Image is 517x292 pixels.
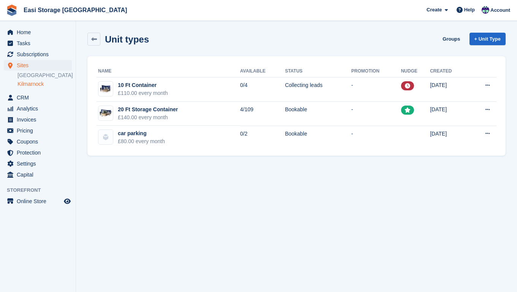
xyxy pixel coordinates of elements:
[4,103,72,114] a: menu
[17,60,62,71] span: Sites
[17,125,62,136] span: Pricing
[4,169,72,180] a: menu
[4,27,72,38] a: menu
[98,130,113,144] img: blank-unit-type-icon-ffbac7b88ba66c5e286b0e438baccc4b9c83835d4c34f86887a83fc20ec27e7b.svg
[240,65,285,77] th: Available
[17,158,62,169] span: Settings
[482,6,489,14] img: Steven Cusick
[464,6,475,14] span: Help
[285,65,351,77] th: Status
[401,65,430,77] th: Nudge
[17,72,72,79] a: [GEOGRAPHIC_DATA]
[240,102,285,126] td: 4/109
[4,38,72,49] a: menu
[351,77,401,102] td: -
[17,196,62,207] span: Online Store
[490,6,510,14] span: Account
[17,114,62,125] span: Invoices
[98,107,113,118] img: 20-ft-container%20(1).jpg
[4,147,72,158] a: menu
[118,137,165,145] div: £80.00 every month
[98,84,113,95] img: 10-ft-container%20(1).jpg
[17,103,62,114] span: Analytics
[439,33,463,45] a: Groups
[4,49,72,60] a: menu
[17,38,62,49] span: Tasks
[17,27,62,38] span: Home
[21,4,130,16] a: Easi Storage [GEOGRAPHIC_DATA]
[427,6,442,14] span: Create
[469,33,506,45] a: + Unit Type
[285,102,351,126] td: Bookable
[17,80,72,88] a: Kilmarnock
[430,77,468,102] td: [DATE]
[63,197,72,206] a: Preview store
[118,81,168,89] div: 10 Ft Container
[6,5,17,16] img: stora-icon-8386f47178a22dfd0bd8f6a31ec36ba5ce8667c1dd55bd0f319d3a0aa187defe.svg
[4,158,72,169] a: menu
[351,126,401,150] td: -
[17,49,62,60] span: Subscriptions
[430,102,468,126] td: [DATE]
[118,129,165,137] div: car parking
[4,196,72,207] a: menu
[285,126,351,150] td: Bookable
[17,169,62,180] span: Capital
[17,136,62,147] span: Coupons
[118,114,178,122] div: £140.00 every month
[17,147,62,158] span: Protection
[4,136,72,147] a: menu
[4,114,72,125] a: menu
[118,89,168,97] div: £110.00 every month
[17,92,62,103] span: CRM
[430,65,468,77] th: Created
[4,60,72,71] a: menu
[4,92,72,103] a: menu
[430,126,468,150] td: [DATE]
[7,186,76,194] span: Storefront
[240,126,285,150] td: 0/2
[351,65,401,77] th: Promotion
[105,34,149,44] h2: Unit types
[97,65,240,77] th: Name
[4,125,72,136] a: menu
[240,77,285,102] td: 0/4
[285,77,351,102] td: Collecting leads
[351,102,401,126] td: -
[118,106,178,114] div: 20 Ft Storage Container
